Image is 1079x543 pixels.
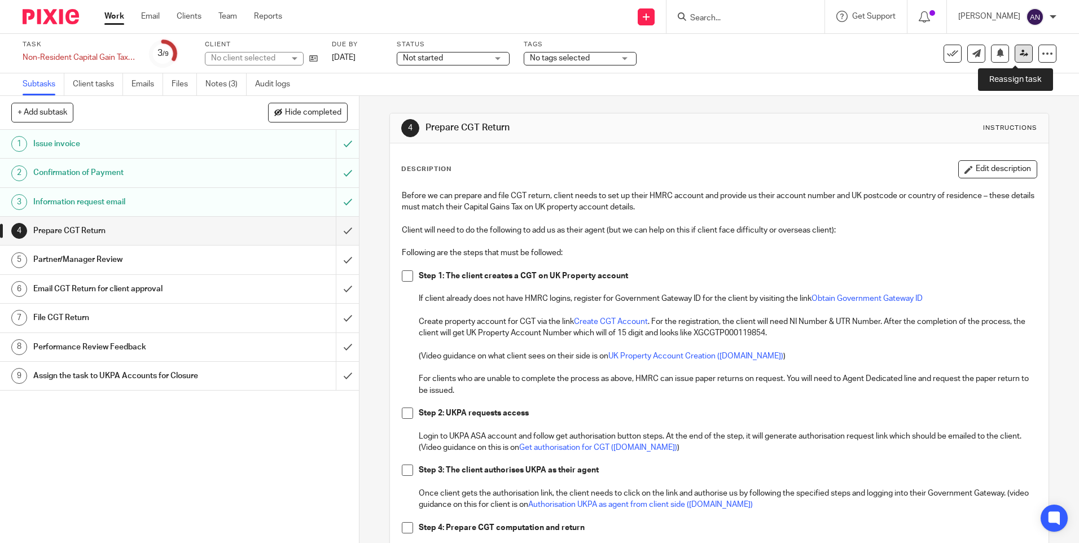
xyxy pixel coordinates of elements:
[401,165,451,174] p: Description
[419,351,1036,362] p: (Video guidance on what client sees on their side is on )
[177,11,201,22] a: Clients
[419,524,585,532] strong: Step 4: Prepare CGT computation and return
[11,165,27,181] div: 2
[23,73,64,95] a: Subtasks
[172,73,197,95] a: Files
[519,444,677,452] a: Get authorisation for CGT ([DOMAIN_NAME])
[141,11,160,22] a: Email
[33,281,227,297] h1: Email CGT Return for client approval
[419,272,628,280] strong: Step 1: The client creates a CGT on UK Property account
[574,318,648,326] a: Create CGT Account
[426,122,743,134] h1: Prepare CGT Return
[23,9,79,24] img: Pixie
[419,488,1036,511] p: Once client gets the authorisation link, the client needs to click on the link and authorise us b...
[524,40,637,49] label: Tags
[419,431,1036,454] p: Login to UKPA ASA account and follow get authorisation button steps. At the end of the step, it w...
[11,223,27,239] div: 4
[205,40,318,49] label: Client
[528,501,753,509] a: Authorisation UKPA as agent from client side ([DOMAIN_NAME])
[402,247,1036,259] p: Following are the steps that must be followed:
[1026,8,1044,26] img: svg%3E
[11,136,27,152] div: 1
[852,12,896,20] span: Get Support
[958,11,1020,22] p: [PERSON_NAME]
[689,14,791,24] input: Search
[419,316,1036,339] p: Create property account for CGT via the link . For the registration, the client will need NI Numb...
[397,40,510,49] label: Status
[211,52,284,64] div: No client selected
[983,124,1037,133] div: Instructions
[530,54,590,62] span: No tags selected
[33,164,227,181] h1: Confirmation of Payment
[285,108,341,117] span: Hide completed
[402,225,1036,236] p: Client will need to do the following to add us as their agent (but we can help on this if client ...
[205,73,247,95] a: Notes (3)
[23,52,135,63] div: Non-Resident Capital Gain Tax (NRCGT) Return
[23,40,135,49] label: Task
[419,293,1036,304] p: If client already does not have HMRC logins, register for Government Gateway ID for the client by...
[11,339,27,355] div: 8
[11,103,73,122] button: + Add subtask
[958,160,1037,178] button: Edit description
[254,11,282,22] a: Reports
[401,119,419,137] div: 4
[255,73,299,95] a: Audit logs
[73,73,123,95] a: Client tasks
[163,51,169,57] small: /9
[11,368,27,384] div: 9
[608,352,783,360] a: UK Property Account Creation ([DOMAIN_NAME])
[812,295,923,303] a: Obtain Government Gateway ID
[33,251,227,268] h1: Partner/Manager Review
[33,367,227,384] h1: Assign the task to UKPA Accounts for Closure
[419,409,529,417] strong: Step 2: UKPA requests access
[11,194,27,210] div: 3
[419,373,1036,396] p: For clients who are unable to complete the process as above, HMRC can issue paper returns on requ...
[11,310,27,326] div: 7
[218,11,237,22] a: Team
[33,222,227,239] h1: Prepare CGT Return
[402,190,1036,213] p: Before we can prepare and file CGT return, client needs to set up their HMRC account and provide ...
[157,47,169,60] div: 3
[33,194,227,211] h1: Information request email
[11,252,27,268] div: 5
[268,103,348,122] button: Hide completed
[419,466,599,474] strong: Step 3: The client authorises UKPA as their agent
[33,339,227,356] h1: Performance Review Feedback
[403,54,443,62] span: Not started
[104,11,124,22] a: Work
[11,281,27,297] div: 6
[332,40,383,49] label: Due by
[33,135,227,152] h1: Issue invoice
[33,309,227,326] h1: File CGT Return
[131,73,163,95] a: Emails
[332,54,356,62] span: [DATE]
